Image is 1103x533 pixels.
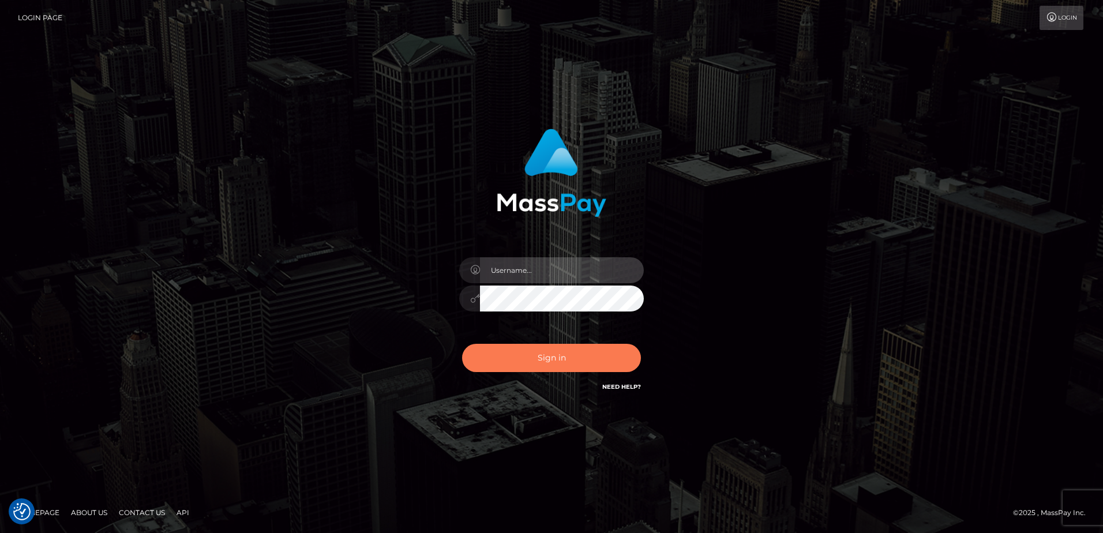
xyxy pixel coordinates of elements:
button: Consent Preferences [13,503,31,520]
a: Homepage [13,504,64,521]
a: API [172,504,194,521]
img: Revisit consent button [13,503,31,520]
img: MassPay Login [497,129,606,217]
a: Login [1040,6,1083,30]
a: Login Page [18,6,62,30]
div: © 2025 , MassPay Inc. [1013,506,1094,519]
a: About Us [66,504,112,521]
a: Need Help? [602,383,641,391]
a: Contact Us [114,504,170,521]
button: Sign in [462,344,641,372]
input: Username... [480,257,644,283]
